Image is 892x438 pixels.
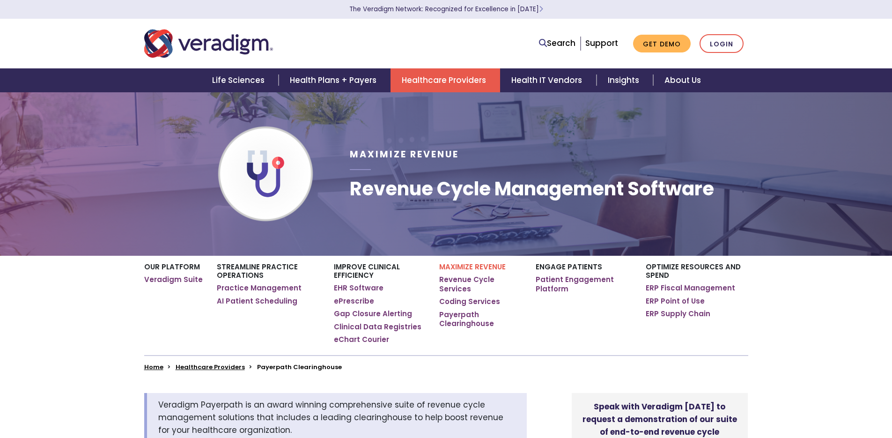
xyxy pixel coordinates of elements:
[646,309,710,319] a: ERP Supply Chain
[334,322,421,332] a: Clinical Data Registries
[144,28,273,59] img: Veradigm logo
[334,297,374,306] a: ePrescribe
[585,37,618,49] a: Support
[539,37,575,50] a: Search
[176,363,245,371] a: Healthcare Providers
[439,275,521,293] a: Revenue Cycle Services
[597,68,653,92] a: Insights
[439,310,521,328] a: Payerpath Clearinghouse
[334,309,412,319] a: Gap Closure Alerting
[633,35,691,53] a: Get Demo
[201,68,279,92] a: Life Sciences
[439,297,500,306] a: Coding Services
[350,178,714,200] h1: Revenue Cycle Management Software
[350,148,459,161] span: Maximize Revenue
[334,335,389,344] a: eChart Courier
[217,283,302,293] a: Practice Management
[646,283,735,293] a: ERP Fiscal Management
[391,68,500,92] a: Healthcare Providers
[334,283,383,293] a: EHR Software
[646,297,705,306] a: ERP Point of Use
[536,275,632,293] a: Patient Engagement Platform
[349,5,543,14] a: The Veradigm Network: Recognized for Excellence in [DATE]Learn More
[653,68,712,92] a: About Us
[144,363,163,371] a: Home
[279,68,391,92] a: Health Plans + Payers
[158,399,503,436] span: Veradigm Payerpath is an award winning comprehensive suite of revenue cycle management solutions ...
[700,34,744,53] a: Login
[539,5,543,14] span: Learn More
[217,297,297,306] a: AI Patient Scheduling
[144,275,203,284] a: Veradigm Suite
[500,68,596,92] a: Health IT Vendors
